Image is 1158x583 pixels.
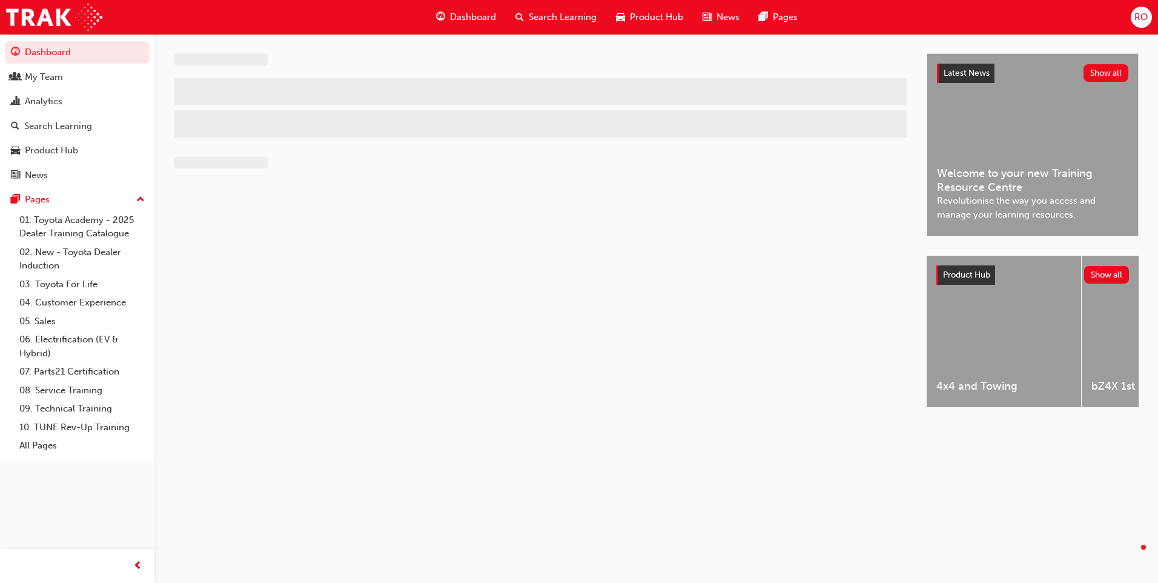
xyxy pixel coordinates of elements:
a: Dashboard [5,41,150,64]
span: news-icon [11,170,20,181]
a: car-iconProduct Hub [606,5,693,30]
span: 4x4 and Towing [936,379,1071,393]
a: Analytics [5,90,150,113]
a: All Pages [15,436,150,455]
span: pages-icon [11,195,20,205]
span: search-icon [515,10,524,25]
a: pages-iconPages [749,5,807,30]
a: 09. Technical Training [15,399,150,418]
a: 4x4 and Towing [927,256,1081,407]
span: Latest News [944,68,990,78]
a: 06. Electrification (EV & Hybrid) [15,330,150,362]
span: news-icon [703,10,712,25]
button: Show all [1084,64,1129,82]
span: Product Hub [630,10,683,24]
span: prev-icon [133,559,142,574]
span: Product Hub [943,270,990,280]
div: News [25,168,48,182]
span: chart-icon [11,96,20,107]
button: Pages [5,188,150,211]
button: RO [1131,7,1152,28]
a: news-iconNews [693,5,749,30]
img: Trak [6,4,102,31]
span: Dashboard [450,10,496,24]
a: Latest NewsShow all [937,64,1128,83]
a: Latest NewsShow allWelcome to your new Training Resource CentreRevolutionise the way you access a... [927,53,1139,236]
a: 05. Sales [15,312,150,331]
a: 10. TUNE Rev-Up Training [15,418,150,437]
span: News [716,10,739,24]
a: guage-iconDashboard [426,5,506,30]
span: pages-icon [759,10,768,25]
a: 04. Customer Experience [15,293,150,312]
span: search-icon [11,121,19,132]
a: Product Hub [5,139,150,162]
button: DashboardMy TeamAnalyticsSearch LearningProduct HubNews [5,39,150,188]
span: car-icon [616,10,625,25]
button: Show all [1084,266,1130,284]
span: Pages [773,10,798,24]
span: guage-icon [11,47,20,58]
div: Product Hub [25,144,78,158]
span: up-icon [136,192,145,208]
a: News [5,164,150,187]
div: Pages [25,193,50,207]
iframe: Intercom live chat [1117,542,1146,571]
span: Search Learning [529,10,597,24]
a: search-iconSearch Learning [506,5,606,30]
a: 01. Toyota Academy - 2025 Dealer Training Catalogue [15,211,150,243]
span: Revolutionise the way you access and manage your learning resources. [937,194,1128,221]
div: Analytics [25,95,62,108]
a: Search Learning [5,115,150,138]
div: Search Learning [24,119,92,133]
span: RO [1134,10,1148,24]
a: 07. Parts21 Certification [15,362,150,381]
span: people-icon [11,72,20,83]
span: Welcome to your new Training Resource Centre [937,167,1128,194]
div: My Team [25,70,63,84]
a: 08. Service Training [15,381,150,400]
a: Product HubShow all [936,265,1129,285]
a: My Team [5,66,150,88]
a: 03. Toyota For Life [15,275,150,294]
a: 02. New - Toyota Dealer Induction [15,243,150,275]
span: guage-icon [436,10,445,25]
span: car-icon [11,145,20,156]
